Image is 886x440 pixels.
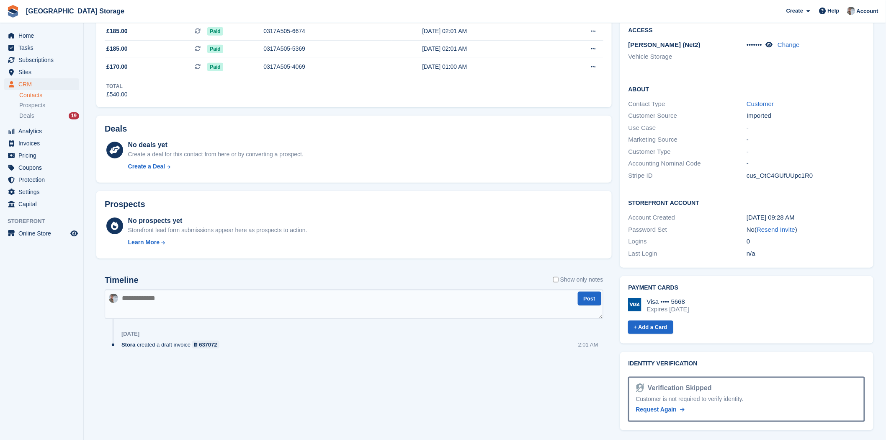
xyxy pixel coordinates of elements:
label: Show only notes [553,275,603,284]
a: Change [778,41,800,48]
div: Marketing Source [628,135,747,145]
div: [DATE] [121,331,139,337]
a: Resend Invite [757,226,796,233]
div: - [747,135,865,145]
span: Paid [207,27,223,36]
a: [GEOGRAPHIC_DATA] Storage [23,4,128,18]
a: Create a Deal [128,162,304,171]
div: [DATE] 02:01 AM [422,44,552,53]
h2: Access [628,26,865,34]
a: 637072 [192,341,219,349]
div: Accounting Nominal Code [628,159,747,168]
h2: Storefront Account [628,198,865,207]
a: menu [4,228,79,239]
div: Customer is not required to verify identity. [636,395,857,404]
img: Will Strivens [109,294,118,303]
div: Stripe ID [628,171,747,181]
a: Deals 19 [19,111,79,120]
div: - [747,123,865,133]
span: Online Store [18,228,69,239]
a: + Add a Card [628,321,673,334]
a: menu [4,150,79,161]
div: Storefront lead form submissions appear here as prospects to action. [128,226,307,235]
span: Sites [18,66,69,78]
div: 2:01 AM [578,341,598,349]
a: menu [4,30,79,41]
div: Use Case [628,123,747,133]
div: Learn More [128,238,160,247]
span: £185.00 [106,27,128,36]
a: Preview store [69,228,79,238]
div: - [747,147,865,157]
img: Identity Verification Ready [636,383,644,393]
a: menu [4,174,79,186]
span: Coupons [18,162,69,173]
div: 19 [69,112,79,119]
span: Storefront [8,217,83,225]
span: CRM [18,78,69,90]
span: Settings [18,186,69,198]
a: menu [4,125,79,137]
span: Invoices [18,137,69,149]
span: ••••••• [747,41,762,48]
span: Prospects [19,101,45,109]
div: Create a Deal [128,162,165,171]
input: Show only notes [553,275,559,284]
div: Password Set [628,225,747,235]
span: Tasks [18,42,69,54]
div: Contact Type [628,99,747,109]
div: Logins [628,237,747,246]
h2: About [628,85,865,93]
span: Help [828,7,840,15]
a: menu [4,54,79,66]
div: 637072 [199,341,217,349]
span: Paid [207,45,223,53]
div: No deals yet [128,140,304,150]
div: 0 [747,237,865,246]
h2: Prospects [105,199,145,209]
div: Total [106,83,128,90]
li: Vehicle Storage [628,52,747,62]
span: Home [18,30,69,41]
div: n/a [747,249,865,259]
h2: Deals [105,124,127,134]
a: Request Again [636,405,685,414]
span: Analytics [18,125,69,137]
div: Customer Type [628,147,747,157]
span: Paid [207,63,223,71]
span: £185.00 [106,44,128,53]
div: cus_OtC4GUfUUpc1R0 [747,171,865,181]
span: £170.00 [106,62,128,71]
span: Account [857,7,878,16]
div: 0317A505-5369 [263,44,391,53]
div: £540.00 [106,90,128,99]
a: Customer [747,100,774,107]
a: menu [4,78,79,90]
div: [DATE] 02:01 AM [422,27,552,36]
span: Request Again [636,406,677,413]
div: - [747,159,865,168]
div: 0317A505-4069 [263,62,391,71]
img: stora-icon-8386f47178a22dfd0bd8f6a31ec36ba5ce8667c1dd55bd0f319d3a0aa187defe.svg [7,5,19,18]
h2: Identity verification [628,360,865,367]
span: Capital [18,198,69,210]
span: [PERSON_NAME] (Net2) [628,41,701,48]
span: Subscriptions [18,54,69,66]
a: menu [4,198,79,210]
img: Visa Logo [628,298,641,311]
div: Imported [747,111,865,121]
a: menu [4,42,79,54]
div: Expires [DATE] [647,305,689,313]
span: ( ) [755,226,798,233]
span: Create [786,7,803,15]
a: Contacts [19,91,79,99]
div: created a draft invoice [121,341,224,349]
a: menu [4,186,79,198]
span: Pricing [18,150,69,161]
a: menu [4,137,79,149]
h2: Payment cards [628,285,865,291]
img: Will Strivens [847,7,855,15]
h2: Timeline [105,275,139,285]
div: Verification Skipped [644,383,712,393]
div: Customer Source [628,111,747,121]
